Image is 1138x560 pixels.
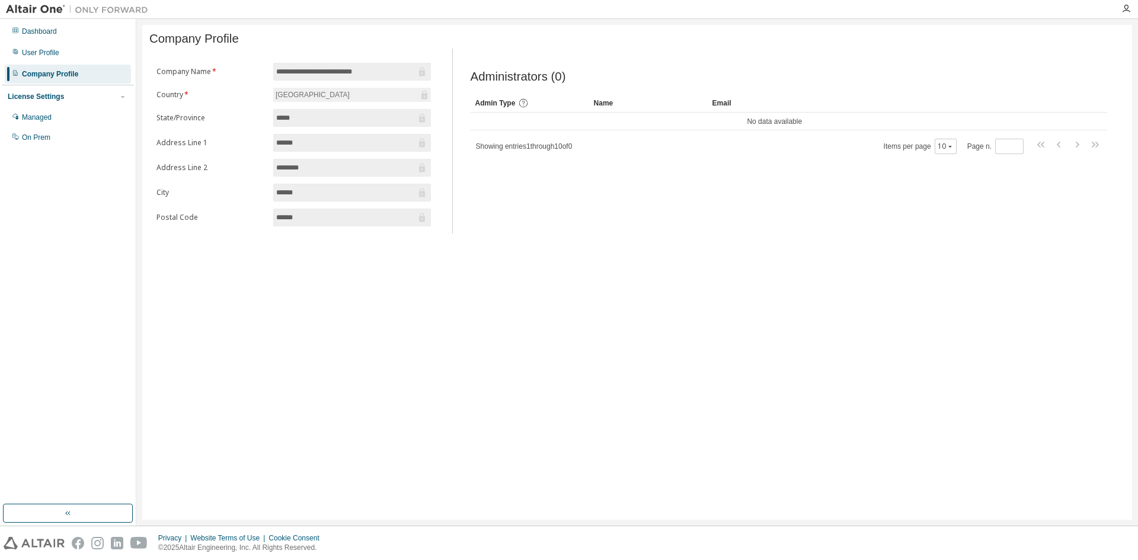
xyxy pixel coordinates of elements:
div: User Profile [22,48,59,57]
span: Showing entries 1 through 10 of 0 [476,142,573,151]
div: Company Profile [22,69,78,79]
div: Name [594,94,703,113]
label: Company Name [156,67,266,76]
span: Company Profile [149,32,239,46]
span: Page n. [967,139,1024,154]
img: altair_logo.svg [4,537,65,549]
div: [GEOGRAPHIC_DATA] [273,88,431,102]
div: Dashboard [22,27,57,36]
div: On Prem [22,133,50,142]
div: [GEOGRAPHIC_DATA] [274,88,351,101]
div: Privacy [158,533,190,543]
label: Country [156,90,266,100]
img: linkedin.svg [111,537,123,549]
label: State/Province [156,113,266,123]
img: Altair One [6,4,154,15]
div: Cookie Consent [268,533,326,543]
label: Address Line 1 [156,138,266,148]
img: instagram.svg [91,537,104,549]
img: facebook.svg [72,537,84,549]
div: Email [712,94,1074,113]
span: Items per page [884,139,957,154]
span: Admin Type [475,99,516,107]
label: Address Line 2 [156,163,266,172]
label: Postal Code [156,213,266,222]
p: © 2025 Altair Engineering, Inc. All Rights Reserved. [158,543,327,553]
td: No data available [471,113,1079,130]
div: Managed [22,113,52,122]
span: Administrators (0) [471,70,566,84]
div: License Settings [8,92,64,101]
label: City [156,188,266,197]
div: Website Terms of Use [190,533,268,543]
button: 10 [938,142,954,151]
img: youtube.svg [130,537,148,549]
